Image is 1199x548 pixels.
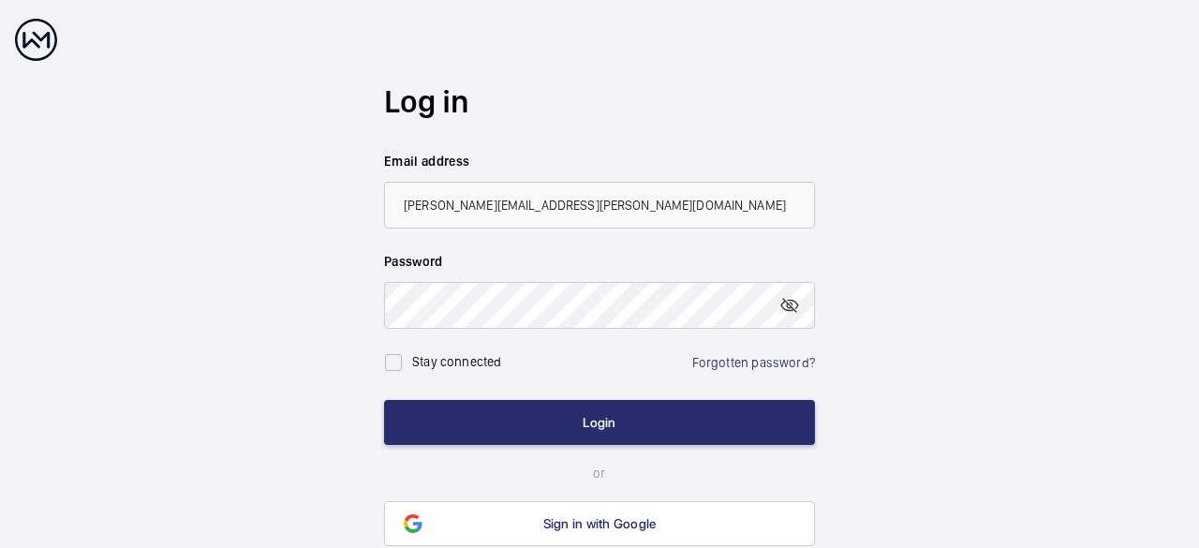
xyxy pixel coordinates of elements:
[384,182,815,229] input: Your email address
[384,464,815,482] p: or
[692,355,815,370] a: Forgotten password?
[543,516,657,531] span: Sign in with Google
[384,252,815,271] label: Password
[384,152,815,170] label: Email address
[412,354,502,369] label: Stay connected
[384,400,815,445] button: Login
[384,80,815,124] h2: Log in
